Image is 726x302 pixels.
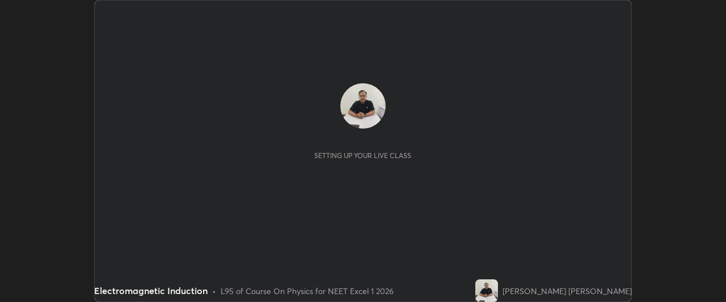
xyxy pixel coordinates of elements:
[475,279,498,302] img: 41e7887b532e4321b7028f2b9b7873d0.jpg
[94,284,208,297] div: Electromagnetic Induction
[314,151,411,160] div: Setting up your live class
[503,285,632,297] div: [PERSON_NAME] [PERSON_NAME]
[212,285,216,297] div: •
[221,285,394,297] div: L95 of Course On Physics for NEET Excel 1 2026
[340,83,386,129] img: 41e7887b532e4321b7028f2b9b7873d0.jpg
